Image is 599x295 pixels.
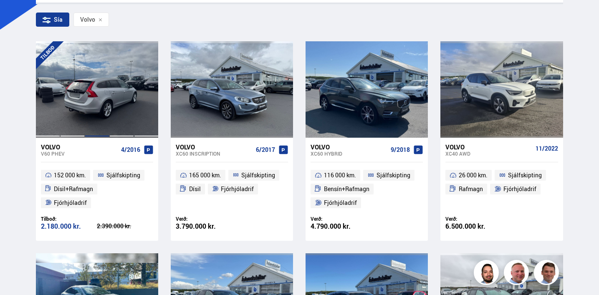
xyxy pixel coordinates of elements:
[106,170,140,180] span: Sjálfskipting
[459,170,488,180] span: 26 000 km.
[189,184,201,194] span: Dísil
[324,198,357,208] span: Fjórhjóladrif
[54,170,86,180] span: 152 000 km.
[311,223,367,230] div: 4.790.000 kr.
[176,151,253,156] div: XC60 INSCRIPTION
[41,223,97,230] div: 2.180.000 kr.
[36,138,158,241] a: Volvo V60 PHEV 4/2016 152 000 km. Sjálfskipting Dísil+Rafmagn Fjórhjóladrif Tilboð: 2.180.000 kr....
[121,146,140,153] span: 4/2016
[41,216,97,222] div: Tilboð:
[475,261,500,286] img: nhp88E3Fdnt1Opn2.png
[377,170,410,180] span: Sjálfskipting
[54,184,93,194] span: Dísil+Rafmagn
[189,170,221,180] span: 165 000 km.
[445,143,532,151] div: Volvo
[176,216,232,222] div: Verð:
[535,261,560,286] img: FbJEzSuNWCJXmdc-.webp
[80,16,95,23] span: Volvo
[505,261,530,286] img: siFngHWaQ9KaOqBr.png
[41,151,118,156] div: V60 PHEV
[508,170,542,180] span: Sjálfskipting
[311,151,387,156] div: XC60 HYBRID
[440,138,563,241] a: Volvo XC40 AWD 11/2022 26 000 km. Sjálfskipting Rafmagn Fjórhjóladrif Verð: 6.500.000 kr.
[176,223,232,230] div: 3.790.000 kr.
[311,143,387,151] div: Volvo
[36,13,69,27] div: Sía
[459,184,483,194] span: Rafmagn
[445,223,502,230] div: 6.500.000 kr.
[324,184,369,194] span: Bensín+Rafmagn
[503,184,536,194] span: Fjórhjóladrif
[97,223,153,229] div: 2.390.000 kr.
[311,216,367,222] div: Verð:
[256,146,275,153] span: 6/2017
[41,143,118,151] div: Volvo
[241,170,275,180] span: Sjálfskipting
[536,145,558,152] span: 11/2022
[391,146,410,153] span: 9/2018
[54,198,87,208] span: Fjórhjóladrif
[445,216,502,222] div: Verð:
[445,151,532,156] div: XC40 AWD
[7,3,32,28] button: Opna LiveChat spjallviðmót
[171,138,293,241] a: Volvo XC60 INSCRIPTION 6/2017 165 000 km. Sjálfskipting Dísil Fjórhjóladrif Verð: 3.790.000 kr.
[221,184,254,194] span: Fjórhjóladrif
[176,143,253,151] div: Volvo
[324,170,356,180] span: 116 000 km.
[306,138,428,241] a: Volvo XC60 HYBRID 9/2018 116 000 km. Sjálfskipting Bensín+Rafmagn Fjórhjóladrif Verð: 4.790.000 kr.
